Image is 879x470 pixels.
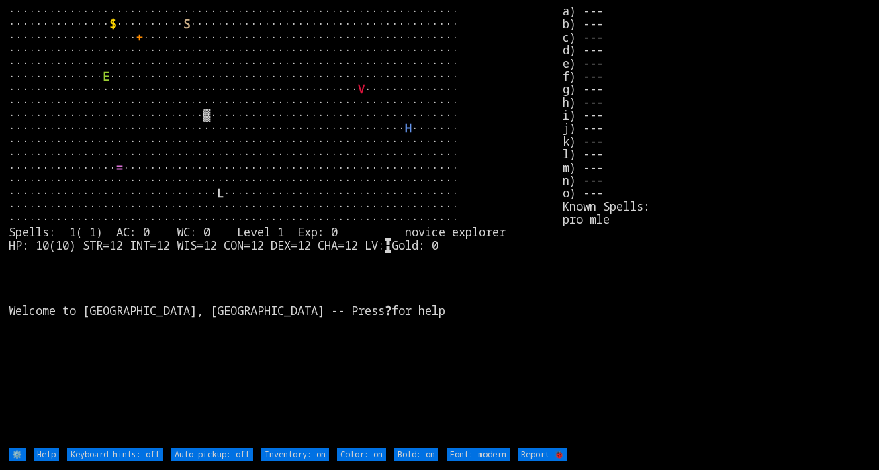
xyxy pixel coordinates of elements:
input: Font: modern [447,448,510,461]
input: Inventory: on [261,448,329,461]
input: Auto-pickup: off [171,448,253,461]
stats: a) --- b) --- c) --- d) --- e) --- f) --- g) --- h) --- i) --- j) --- k) --- l) --- m) --- n) ---... [563,5,870,446]
input: ⚙️ [9,448,26,461]
input: Keyboard hints: off [67,448,163,461]
font: = [116,160,123,175]
input: Color: on [337,448,386,461]
input: Report 🐞 [518,448,567,461]
font: + [136,30,143,45]
font: S [183,16,190,32]
font: L [217,185,224,201]
larn: ··································································· ··············· ·········· ··... [9,5,563,446]
b: ? [385,303,391,318]
mark: H [385,238,391,253]
font: H [405,120,412,136]
font: E [103,68,109,84]
input: Help [34,448,59,461]
font: V [358,81,365,97]
font: $ [109,16,116,32]
input: Bold: on [394,448,438,461]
